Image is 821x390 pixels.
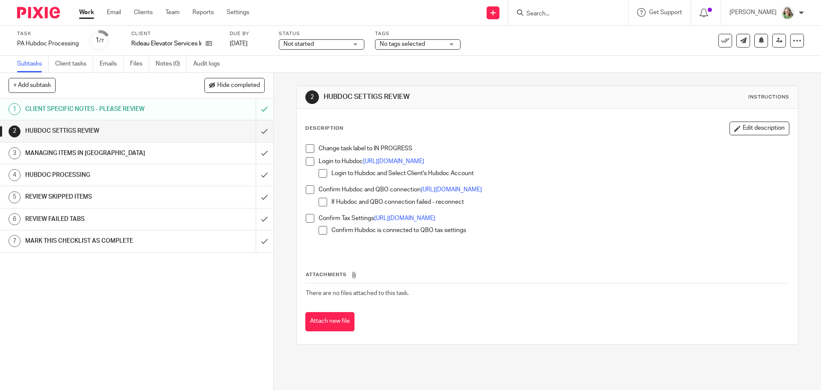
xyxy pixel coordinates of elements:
p: Confirm Tax Settings [319,214,789,223]
div: 6 [9,213,21,225]
a: Reports [192,8,214,17]
a: Emails [100,56,124,72]
button: Edit description [729,122,789,135]
button: Hide completed [204,78,265,92]
p: Change task label to IN PROGRESS [319,144,789,153]
small: /7 [99,39,104,43]
span: Attachments [306,272,347,277]
a: Client tasks [55,56,93,72]
a: Audit logs [193,56,226,72]
button: Attach new file [305,312,354,331]
span: Not started [284,41,314,47]
p: Login to Hubdoc [319,157,789,166]
span: Get Support [649,9,682,15]
img: KC%20Photo.jpg [781,6,794,20]
a: [URL][DOMAIN_NAME] [421,187,482,193]
div: 2 [9,125,21,137]
div: 1 [9,103,21,115]
div: PA Hubdoc Processing [17,39,79,48]
a: Notes (0) [156,56,187,72]
div: 5 [9,191,21,203]
a: Team [165,8,180,17]
span: [DATE] [230,41,248,47]
a: Clients [134,8,153,17]
p: Login to Hubdoc and Select Client's Hubdoc Account [331,169,789,178]
p: Confirm Hubdoc is connected to QBO tax settings [331,226,789,235]
div: 3 [9,147,21,159]
p: If Hubdoc and QBO connection failed - reconnect [331,198,789,206]
a: Work [79,8,94,17]
h1: HUBDOC SETTIGS REVIEW [324,92,566,101]
span: There are no files attached to this task. [306,290,409,296]
p: Confirm Hubdoc and QBO connection [319,185,789,194]
a: Files [130,56,149,72]
input: Search [526,10,602,18]
h1: REVIEW FAILED TABS [25,213,173,226]
h1: MANAGING ITEMS IN [GEOGRAPHIC_DATA] [25,147,173,160]
label: Task [17,30,79,37]
label: Status [279,30,364,37]
a: [URL][DOMAIN_NAME] [363,158,424,164]
label: Due by [230,30,268,37]
p: [PERSON_NAME] [729,8,777,17]
a: Subtasks [17,56,49,72]
p: Rideau Elevator Services Inc. [131,39,201,48]
p: Description [305,125,343,132]
h1: CLIENT SPECIFIC NOTES - PLEASE REVIEW [25,103,173,116]
button: + Add subtask [9,78,56,92]
span: Hide completed [217,82,260,89]
h1: HUBDOC PROCESSING [25,169,173,182]
img: Pixie [17,7,60,18]
label: Tags [375,30,461,37]
a: [URL][DOMAIN_NAME] [374,215,435,221]
a: Settings [227,8,249,17]
h1: MARK THIS CHECKLIST AS COMPLETE [25,235,173,247]
h1: HUBDOC SETTIGS REVIEW [25,125,173,137]
div: 2 [305,90,319,104]
span: No tags selected [380,41,425,47]
div: 4 [9,169,21,181]
h1: REVIEW SKIPPED ITEMS [25,191,173,203]
div: 7 [9,235,21,247]
div: 1 [95,36,104,45]
div: Instructions [748,94,789,101]
a: Email [107,8,121,17]
label: Client [131,30,219,37]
